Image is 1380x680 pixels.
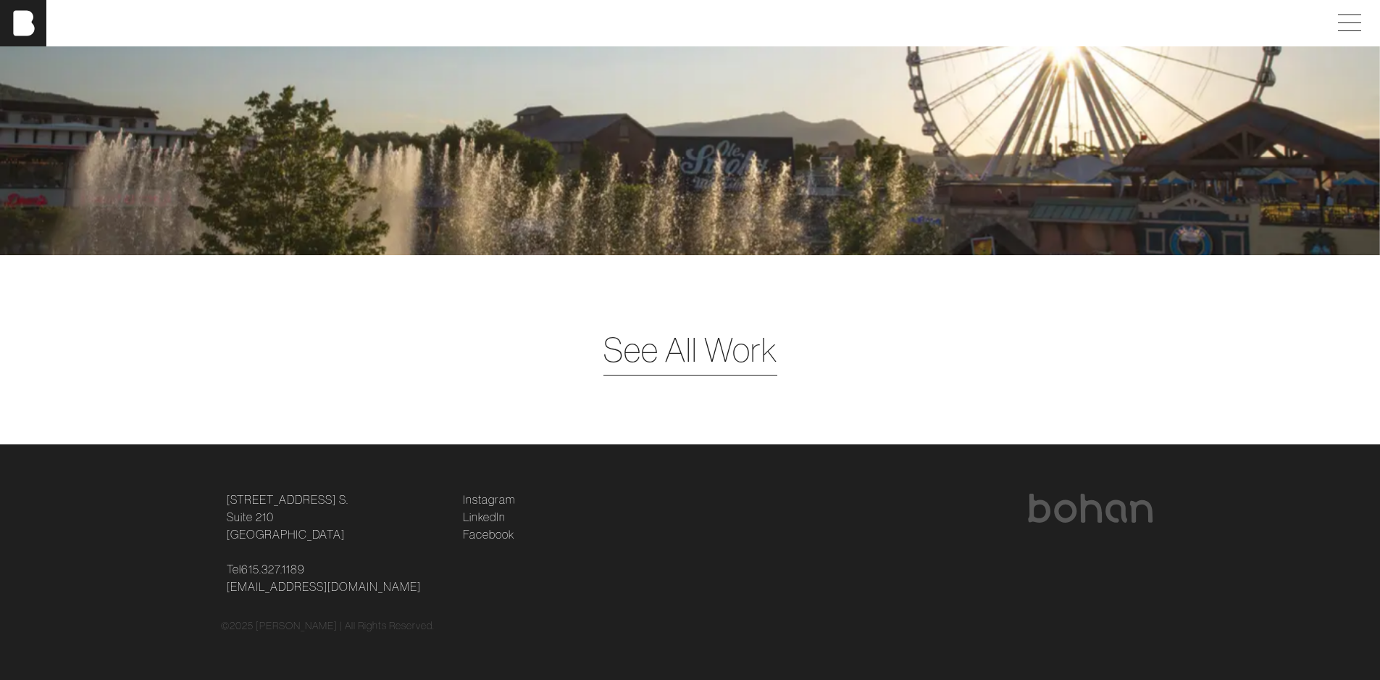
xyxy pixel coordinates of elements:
a: 615.327.1189 [241,560,305,578]
p: Tel [227,560,446,595]
p: [PERSON_NAME] | All Rights Reserved. [256,618,435,634]
img: bohan logo [1026,494,1154,523]
a: [EMAIL_ADDRESS][DOMAIN_NAME] [227,578,421,595]
a: See All Work [603,325,777,375]
div: © 2025 [221,618,1160,634]
a: Instagram [463,491,515,508]
a: LinkedIn [463,508,506,526]
a: Facebook [463,526,514,543]
a: [STREET_ADDRESS] S.Suite 210[GEOGRAPHIC_DATA] [227,491,348,543]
